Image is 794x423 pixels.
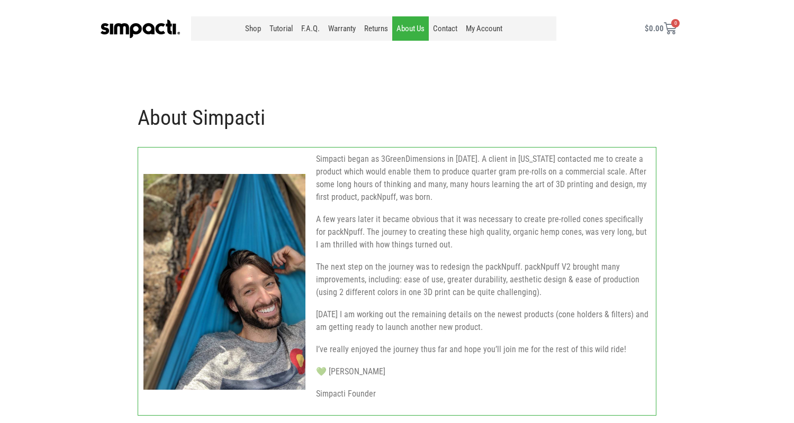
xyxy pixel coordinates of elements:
p: 💚 [PERSON_NAME] [316,365,651,378]
a: $0.00 0 [632,16,689,41]
a: F.A.Q. [297,16,324,41]
a: Tutorial [265,16,297,41]
bdi: 0.00 [645,24,664,33]
p: Simpacti began as 3GreenDimensions in [DATE]. A client in [US_STATE] contacted me to create a pro... [316,153,651,204]
p: [DATE] I am working out the remaining details on the newest products (cone holders & filters) and... [316,308,651,334]
a: About Us [392,16,429,41]
p: A few years later it became obvious that it was necessary to create pre-rolled cones specifically... [316,213,651,251]
h1: About Simpacti [138,105,656,131]
p: I’ve really enjoyed the journey thus far and hope you’ll join me for the rest of this wild ride! [316,343,651,356]
p: Simpacti Founder [316,388,651,400]
a: Returns [360,16,392,41]
span: $ [645,24,649,33]
a: Contact [429,16,462,41]
p: The next step on the journey was to redesign the packNpuff. packNpuff V2 brought many improvement... [316,261,651,299]
a: My Account [462,16,507,41]
span: 0 [671,19,680,27]
a: Shop [241,16,265,41]
a: Warranty [324,16,360,41]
